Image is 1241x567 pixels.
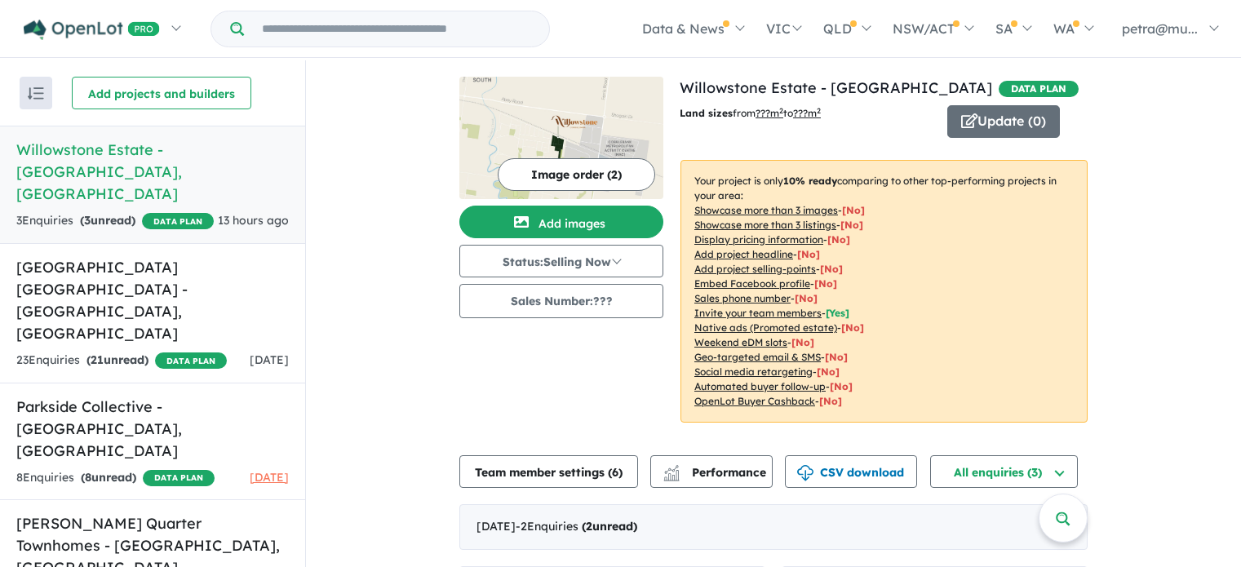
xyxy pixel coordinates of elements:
[819,395,842,407] span: [No]
[16,468,215,488] div: 8 Enquir ies
[16,396,289,462] h5: Parkside Collective - [GEOGRAPHIC_DATA] , [GEOGRAPHIC_DATA]
[694,336,787,348] u: Weekend eDM slots
[680,107,733,119] b: Land sizes
[820,263,843,275] span: [ No ]
[459,455,638,488] button: Team member settings (6)
[86,352,148,367] strong: ( unread)
[85,470,91,485] span: 8
[680,78,992,97] a: Willowstone Estate - [GEOGRAPHIC_DATA]
[459,284,663,318] button: Sales Number:???
[842,204,865,216] span: [ No ]
[612,465,618,480] span: 6
[1122,20,1198,37] span: petra@mu...
[817,106,821,115] sup: 2
[694,380,826,392] u: Automated buyer follow-up
[155,352,227,369] span: DATA PLAN
[586,519,592,534] span: 2
[498,158,655,191] button: Image order (2)
[694,219,836,231] u: Showcase more than 3 listings
[24,20,160,40] img: Openlot PRO Logo White
[663,470,680,481] img: bar-chart.svg
[459,77,663,199] img: Willowstone Estate - Cobblebank
[694,307,822,319] u: Invite your team members
[756,107,783,119] u: ??? m
[694,365,813,378] u: Social media retargeting
[16,139,289,205] h5: Willowstone Estate - [GEOGRAPHIC_DATA] , [GEOGRAPHIC_DATA]
[830,380,853,392] span: [No]
[694,292,791,304] u: Sales phone number
[247,11,546,47] input: Try estate name, suburb, builder or developer
[694,321,837,334] u: Native ads (Promoted estate)
[840,219,863,231] span: [ No ]
[91,352,104,367] span: 21
[666,465,766,480] span: Performance
[143,470,215,486] span: DATA PLAN
[930,455,1078,488] button: All enquiries (3)
[817,365,840,378] span: [No]
[783,175,837,187] b: 10 % ready
[814,277,837,290] span: [ No ]
[16,351,227,370] div: 23 Enquir ies
[81,470,136,485] strong: ( unread)
[793,107,821,119] u: ???m
[947,105,1060,138] button: Update (0)
[825,351,848,363] span: [No]
[785,455,917,488] button: CSV download
[664,465,679,474] img: line-chart.svg
[680,105,935,122] p: from
[582,519,637,534] strong: ( unread)
[779,106,783,115] sup: 2
[680,160,1088,423] p: Your project is only comparing to other top-performing projects in your area: - - - - - - - - - -...
[797,248,820,260] span: [ No ]
[142,213,214,229] span: DATA PLAN
[459,206,663,238] button: Add images
[28,87,44,100] img: sort.svg
[999,81,1079,97] span: DATA PLAN
[650,455,773,488] button: Performance
[694,277,810,290] u: Embed Facebook profile
[459,245,663,277] button: Status:Selling Now
[218,213,289,228] span: 13 hours ago
[826,307,849,319] span: [ Yes ]
[783,107,821,119] span: to
[250,352,289,367] span: [DATE]
[694,263,816,275] u: Add project selling-points
[791,336,814,348] span: [No]
[841,321,864,334] span: [No]
[16,211,214,231] div: 3 Enquir ies
[250,470,289,485] span: [DATE]
[694,233,823,246] u: Display pricing information
[795,292,818,304] span: [ No ]
[459,504,1088,550] div: [DATE]
[694,395,815,407] u: OpenLot Buyer Cashback
[80,213,135,228] strong: ( unread)
[16,256,289,344] h5: [GEOGRAPHIC_DATA] [GEOGRAPHIC_DATA] - [GEOGRAPHIC_DATA] , [GEOGRAPHIC_DATA]
[84,213,91,228] span: 3
[694,351,821,363] u: Geo-targeted email & SMS
[827,233,850,246] span: [ No ]
[797,465,813,481] img: download icon
[516,519,637,534] span: - 2 Enquir ies
[72,77,251,109] button: Add projects and builders
[694,248,793,260] u: Add project headline
[694,204,838,216] u: Showcase more than 3 images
